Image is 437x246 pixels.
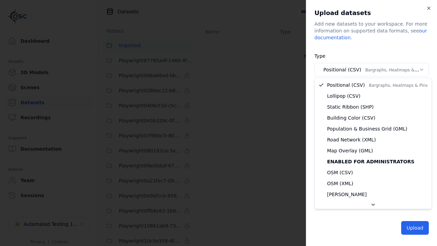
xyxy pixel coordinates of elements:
[327,104,374,110] span: Static Ribbon (SHP)
[327,136,376,143] span: Road Network (XML)
[327,180,353,187] span: OSM (XML)
[327,125,407,132] span: Population & Business Grid (GML)
[327,191,367,198] span: [PERSON_NAME]
[316,156,430,167] div: Enabled for administrators
[327,82,427,88] span: Positional (CSV)
[369,83,428,88] span: Bargraphs, Heatmaps & Pins
[327,147,373,154] span: Map Overlay (GML)
[327,93,361,99] span: Lollipop (CSV)
[327,169,353,176] span: OSM (CSV)
[327,114,375,121] span: Building Color (CSV)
